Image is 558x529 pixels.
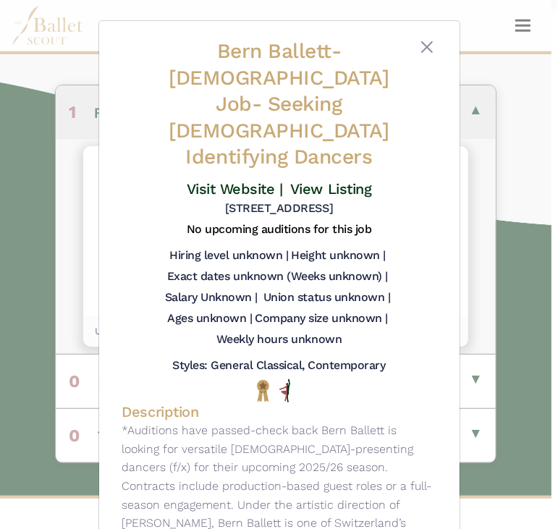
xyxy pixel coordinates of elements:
[172,358,385,373] h5: Styles: General Classical, Contemporary
[167,311,252,326] h5: Ages unknown |
[418,38,436,56] button: Close
[279,379,290,402] img: All
[216,332,342,347] h5: Weekly hours unknown
[148,38,410,171] h2: - - Seeking [DEMOGRAPHIC_DATA] Identifying Dancers
[169,248,288,263] h5: Hiring level unknown |
[225,201,333,216] h5: [STREET_ADDRESS]
[167,269,388,284] h5: Exact dates unknown (Weeks unknown) |
[290,180,371,198] a: View Listing
[255,311,387,326] h5: Company size unknown |
[187,222,372,237] h5: No upcoming auditions for this job
[292,248,386,263] h5: Height unknown |
[187,180,283,198] a: Visit Website |
[165,290,258,305] h5: Salary Unknown |
[263,290,390,305] h5: Union status unknown |
[217,39,331,63] span: Bern Ballett
[122,402,436,421] h4: Description
[254,379,272,402] img: National
[169,66,389,117] span: [DEMOGRAPHIC_DATA] Job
